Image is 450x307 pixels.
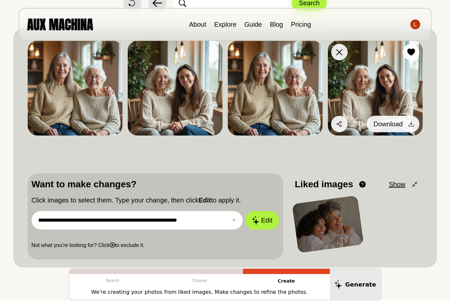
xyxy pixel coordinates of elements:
[244,21,262,28] a: Guide
[389,179,405,189] span: Show
[91,288,308,296] p: We're creating your photos from liked images. Make changes to refine the photos.
[28,41,122,136] img: Search result
[367,116,419,132] button: Download
[374,119,403,129] span: Download
[69,274,156,287] p: Search
[245,211,279,230] button: Edit
[410,19,420,29] img: Avatar
[291,21,311,28] a: Pricing
[199,197,211,204] b: Edit
[330,269,381,300] button: Generate
[389,179,418,189] button: Show
[295,177,353,191] p: Liked images
[214,21,236,28] a: Explore
[32,177,279,191] p: Want to make changes?
[189,21,206,28] a: About
[32,241,279,249] p: Not what you’re looking for? Click to exclude it.
[110,242,115,248] b: ⓧ
[128,41,223,136] img: Search result
[232,216,236,224] button: ✕
[32,195,279,205] p: Click images to select them. Type your change, then click to apply it.
[243,274,330,288] p: Create
[156,274,243,287] p: Choose
[228,41,323,136] img: Search result
[270,21,283,28] a: Blog
[328,41,423,136] img: Search result
[27,18,93,30] img: AUX MACHINA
